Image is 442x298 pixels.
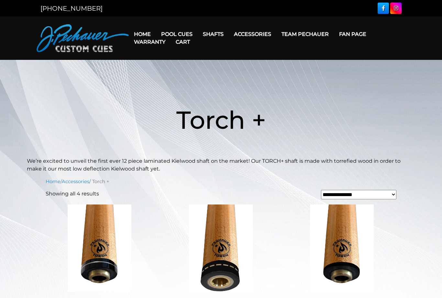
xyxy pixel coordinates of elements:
[62,179,89,184] a: Accessories
[37,24,129,52] img: Pechauer Custom Cues
[288,204,396,292] img: Torch+ 12.75mm .850 Joint [Piloted thin black (Pro Series & JP Series 2025)]
[156,26,198,42] a: Pool Cues
[46,204,153,292] img: Torch+ 12.75mm .850 Joint (Pro Series Single Ring)
[176,105,266,135] span: Torch +
[46,190,99,198] p: Showing all 4 results
[167,204,275,292] img: Torch+ 12.75mm .850 (Flat faced/Prior to 2025)
[129,26,156,42] a: Home
[229,26,276,42] a: Accessories
[129,34,171,50] a: Warranty
[276,26,334,42] a: Team Pechauer
[171,34,195,50] a: Cart
[198,26,229,42] a: Shafts
[27,157,415,173] p: We’re excited to unveil the first ever 12 piece laminated Kielwood shaft on the market! Our TORCH...
[321,190,396,199] select: Shop order
[46,179,61,184] a: Home
[46,178,396,185] nav: Breadcrumb
[334,26,371,42] a: Fan Page
[40,5,103,12] a: [PHONE_NUMBER]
